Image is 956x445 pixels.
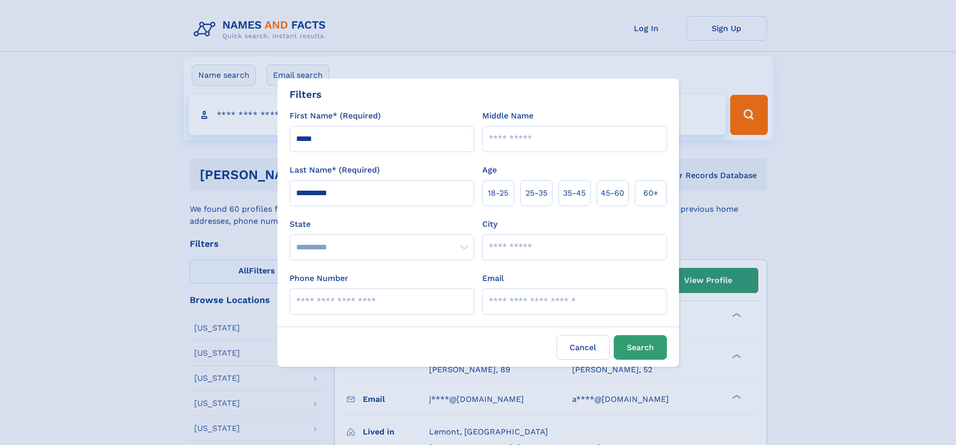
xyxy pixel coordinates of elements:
[563,187,586,199] span: 35‑45
[290,218,474,230] label: State
[557,335,610,360] label: Cancel
[643,187,658,199] span: 60+
[290,87,322,102] div: Filters
[482,110,533,122] label: Middle Name
[290,164,380,176] label: Last Name* (Required)
[290,110,381,122] label: First Name* (Required)
[290,272,348,284] label: Phone Number
[482,164,497,176] label: Age
[601,187,624,199] span: 45‑60
[482,272,504,284] label: Email
[488,187,508,199] span: 18‑25
[525,187,548,199] span: 25‑35
[482,218,497,230] label: City
[614,335,667,360] button: Search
